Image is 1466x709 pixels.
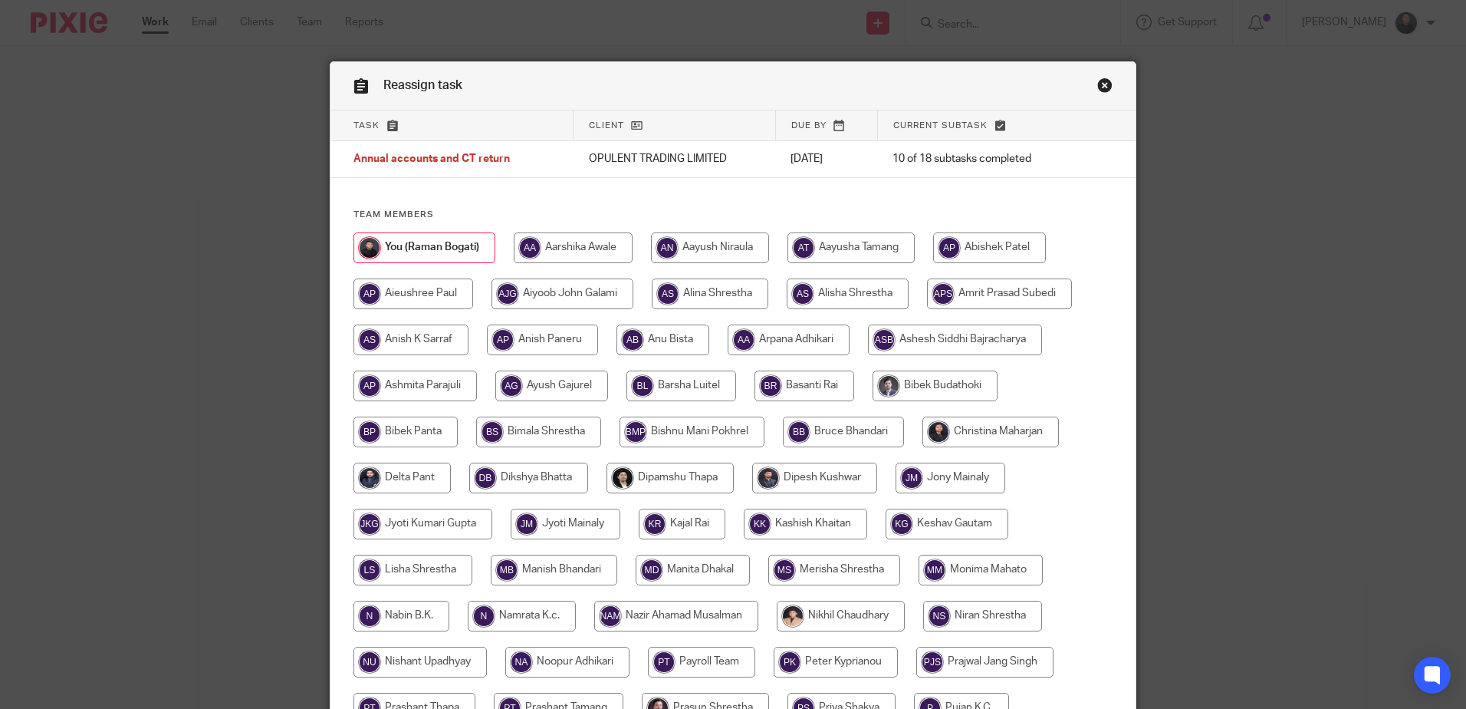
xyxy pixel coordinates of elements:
[893,121,988,130] span: Current subtask
[1097,77,1113,98] a: Close this dialog window
[589,121,624,130] span: Client
[353,121,380,130] span: Task
[353,209,1113,221] h4: Team members
[877,141,1080,178] td: 10 of 18 subtasks completed
[589,151,761,167] p: OPULENT TRADING LIMITED
[383,79,462,91] span: Reassign task
[791,121,827,130] span: Due by
[791,151,862,167] p: [DATE]
[353,154,510,165] span: Annual accounts and CT return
